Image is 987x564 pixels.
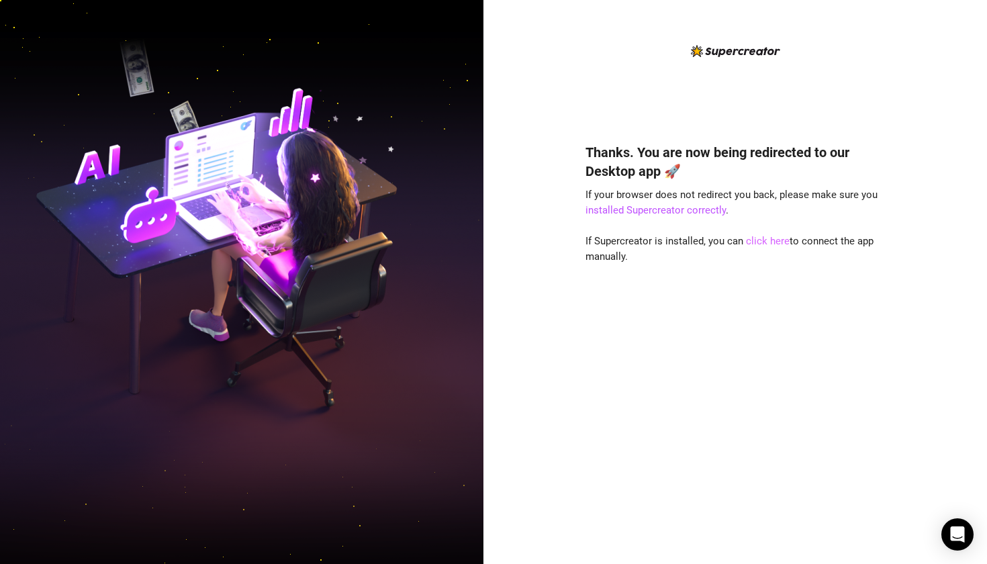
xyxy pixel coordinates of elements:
img: logo-BBDzfeDw.svg [691,45,780,57]
a: installed Supercreator correctly [585,204,726,216]
h4: Thanks. You are now being redirected to our Desktop app 🚀 [585,143,885,181]
span: If your browser does not redirect you back, please make sure you . [585,189,878,217]
span: If Supercreator is installed, you can to connect the app manually. [585,235,874,263]
div: Open Intercom Messenger [941,518,974,551]
a: click here [746,235,790,247]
